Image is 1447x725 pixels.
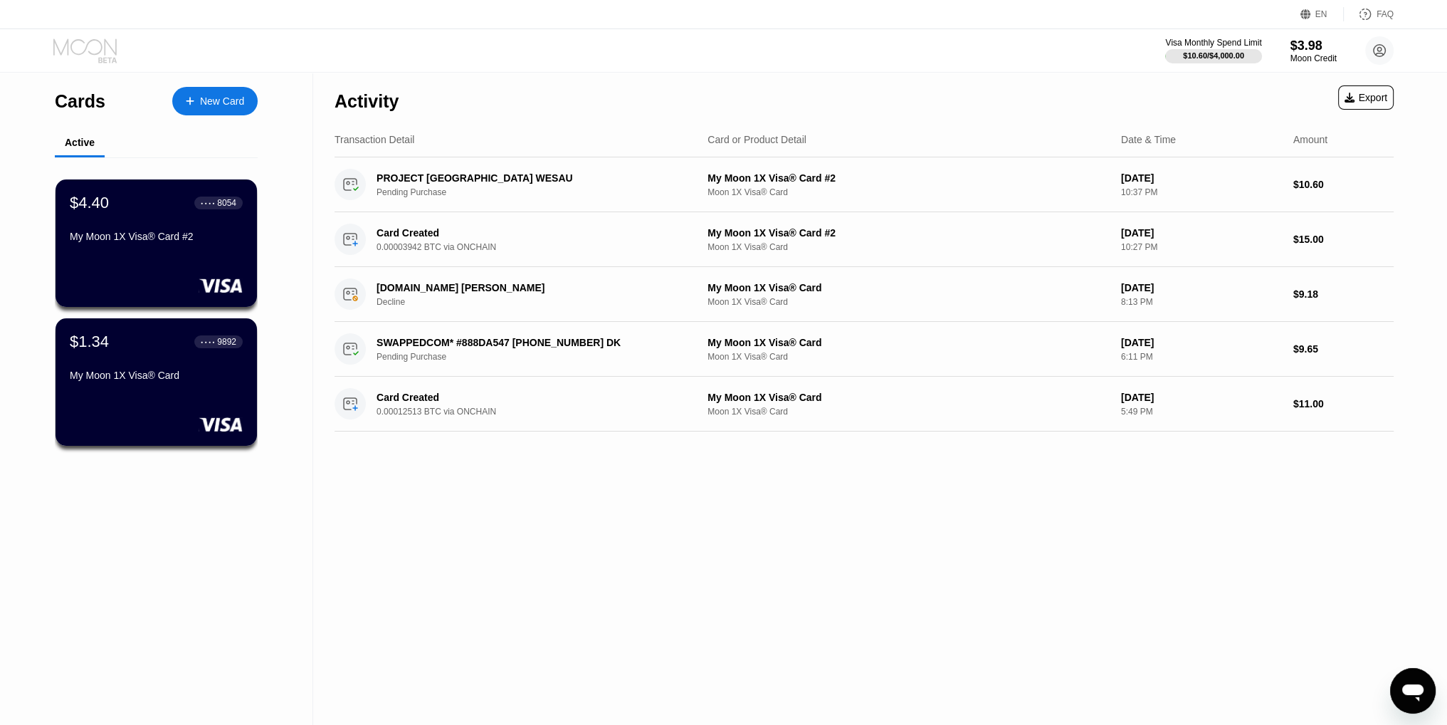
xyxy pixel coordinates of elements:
div: $3.98Moon Credit [1290,38,1337,63]
div: Card Created [377,227,679,239]
div: Visa Monthly Spend Limit [1165,38,1261,48]
div: $4.40 [70,194,109,212]
div: Moon 1X Visa® Card [707,352,1110,362]
div: [DOMAIN_NAME] [PERSON_NAME] [377,282,679,293]
div: FAQ [1344,7,1394,21]
div: $15.00 [1293,234,1394,245]
div: Card or Product Detail [707,134,806,145]
div: Activity [335,91,399,112]
div: SWAPPEDCOM* #888DA547 [PHONE_NUMBER] DK [377,337,679,348]
div: My Moon 1X Visa® Card #2 [707,172,1110,184]
div: Cards [55,91,105,112]
div: My Moon 1X Visa® Card [707,392,1110,403]
div: Card Created0.00003942 BTC via ONCHAINMy Moon 1X Visa® Card #2Moon 1X Visa® Card[DATE]10:27 PM$15.00 [335,212,1394,267]
div: My Moon 1X Visa® Card [707,282,1110,293]
div: EN [1300,7,1344,21]
div: SWAPPEDCOM* #888DA547 [PHONE_NUMBER] DKPending PurchaseMy Moon 1X Visa® CardMoon 1X Visa® Card[DA... [335,322,1394,377]
div: Pending Purchase [377,187,702,197]
div: $9.18 [1293,288,1394,300]
div: [DATE] [1121,172,1282,184]
div: ● ● ● ● [201,201,215,205]
div: [DOMAIN_NAME] [PERSON_NAME]DeclineMy Moon 1X Visa® CardMoon 1X Visa® Card[DATE]8:13 PM$9.18 [335,267,1394,322]
div: 5:49 PM [1121,407,1282,417]
div: EN [1315,9,1327,19]
div: 0.00012513 BTC via ONCHAIN [377,407,702,417]
div: Transaction Detail [335,134,414,145]
div: FAQ [1377,9,1394,19]
div: $4.40● ● ● ●8054My Moon 1X Visa® Card #2 [56,179,257,307]
div: Pending Purchase [377,352,702,362]
div: [DATE] [1121,337,1282,348]
div: $11.00 [1293,398,1394,410]
div: [DATE] [1121,282,1282,293]
div: Moon 1X Visa® Card [707,187,1110,197]
div: $3.98 [1290,38,1337,53]
div: [DATE] [1121,392,1282,403]
div: Active [65,137,95,148]
div: $9.65 [1293,343,1394,355]
div: 8054 [217,198,236,208]
div: Date & Time [1121,134,1176,145]
div: Moon 1X Visa® Card [707,407,1110,417]
div: My Moon 1X Visa® Card #2 [70,231,243,242]
div: My Moon 1X Visa® Card #2 [707,227,1110,239]
div: 8:13 PM [1121,297,1282,307]
div: PROJECT [GEOGRAPHIC_DATA] WESAU [377,172,679,184]
div: 10:37 PM [1121,187,1282,197]
div: New Card [200,95,244,108]
div: $10.60 [1293,179,1394,190]
div: ● ● ● ● [201,340,215,344]
div: Export [1345,92,1387,103]
div: Card Created [377,392,679,403]
div: Moon Credit [1290,53,1337,63]
div: 9892 [217,337,236,347]
div: 0.00003942 BTC via ONCHAIN [377,242,702,252]
div: Decline [377,297,702,307]
div: New Card [172,87,258,115]
div: Export [1338,85,1394,110]
div: Amount [1293,134,1327,145]
div: Moon 1X Visa® Card [707,242,1110,252]
div: 10:27 PM [1121,242,1282,252]
div: Moon 1X Visa® Card [707,297,1110,307]
div: My Moon 1X Visa® Card [707,337,1110,348]
div: $1.34 [70,333,109,351]
div: [DATE] [1121,227,1282,239]
iframe: Nút để khởi chạy cửa sổ nhắn tin [1390,668,1436,714]
div: PROJECT [GEOGRAPHIC_DATA] WESAUPending PurchaseMy Moon 1X Visa® Card #2Moon 1X Visa® Card[DATE]10... [335,157,1394,212]
div: $10.60 / $4,000.00 [1183,51,1244,60]
div: Visa Monthly Spend Limit$10.60/$4,000.00 [1165,38,1261,63]
div: Card Created0.00012513 BTC via ONCHAINMy Moon 1X Visa® CardMoon 1X Visa® Card[DATE]5:49 PM$11.00 [335,377,1394,432]
div: My Moon 1X Visa® Card [70,370,243,381]
div: 6:11 PM [1121,352,1282,362]
div: $1.34● ● ● ●9892My Moon 1X Visa® Card [56,318,257,446]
